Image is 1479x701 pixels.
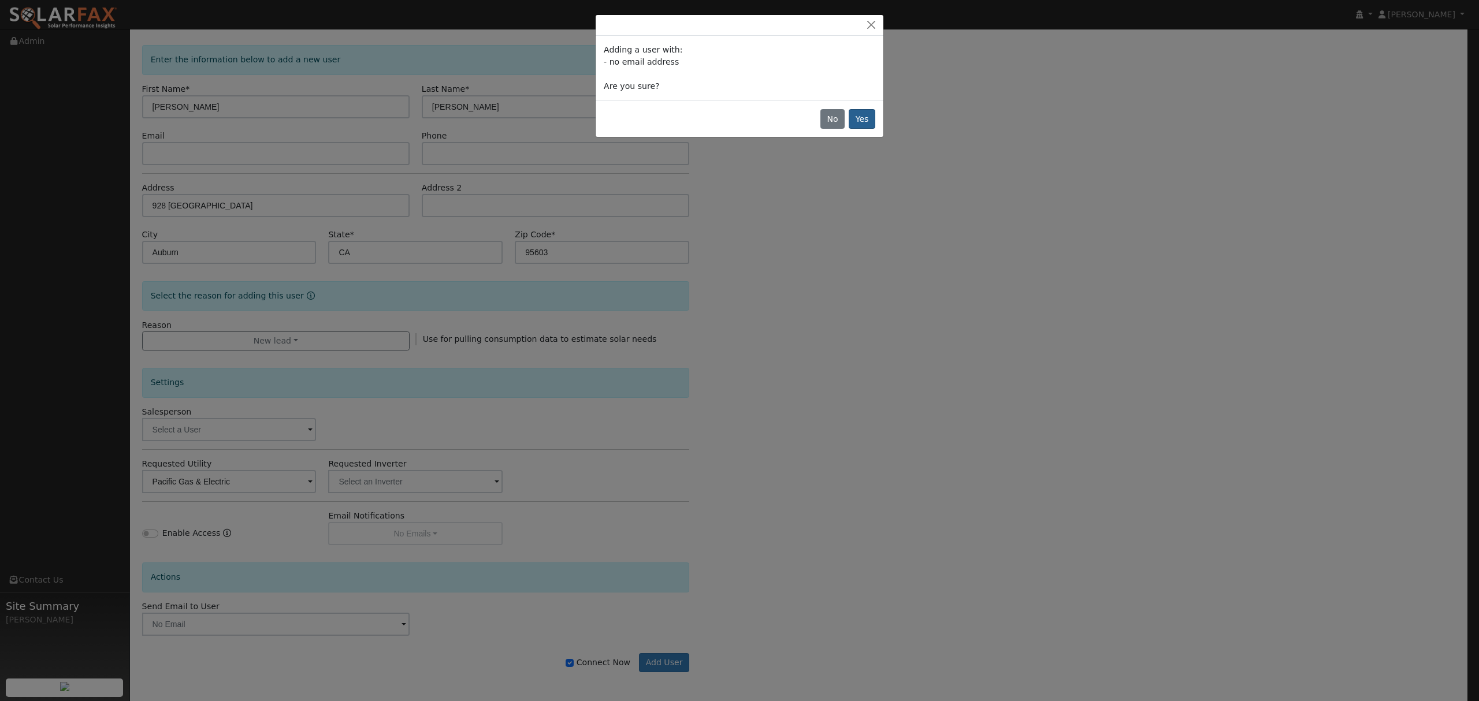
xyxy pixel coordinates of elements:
[820,109,845,129] button: No
[604,81,659,91] span: Are you sure?
[604,57,679,66] span: - no email address
[604,45,682,54] span: Adding a user with:
[849,109,875,129] button: Yes
[863,19,879,31] button: Close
